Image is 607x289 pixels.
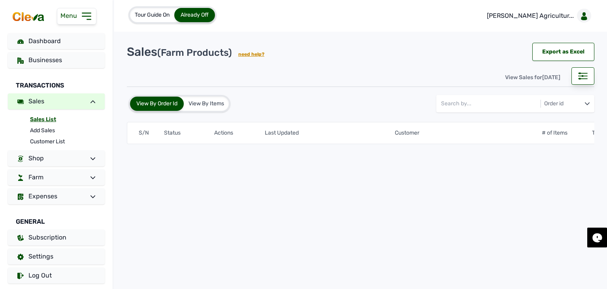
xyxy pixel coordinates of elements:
a: Dashboard [8,33,105,49]
a: need help? [238,51,264,57]
a: Businesses [8,52,105,68]
a: Sales [8,93,105,109]
span: Log Out [28,272,52,279]
a: Farm [8,169,105,185]
p: [PERSON_NAME] Agricultur... [487,11,574,21]
a: Customer List [30,136,105,147]
span: Sales [28,97,44,105]
span: Already Off [181,11,209,18]
div: View By Items [184,97,229,111]
a: Sales List [30,114,105,125]
th: S/N [138,129,164,137]
th: Customer [390,129,541,137]
div: Export as Excel [532,43,594,61]
span: Expenses [28,192,57,200]
div: General [8,207,105,230]
span: (Farm Products) [157,47,232,58]
a: Expenses [8,188,105,204]
a: [PERSON_NAME] Agricultur... [481,5,594,27]
span: Tour Guide On [135,11,170,18]
span: Dashboard [28,37,61,45]
img: cleva_logo.png [11,11,46,22]
a: Settings [8,249,105,264]
span: Businesses [28,56,62,64]
th: Status [164,129,214,137]
a: Shop [8,150,105,166]
div: Sales [127,45,264,59]
a: Add Sales [30,125,105,136]
input: Search by... [441,95,540,112]
span: Settings [28,253,53,260]
th: Last Updated [264,129,390,137]
div: Order id [543,100,565,108]
a: Subscription [8,230,105,245]
span: Menu [60,12,80,19]
th: Actions [214,129,264,137]
th: # of Items [541,129,592,137]
span: Shop [28,154,44,162]
span: Farm [28,173,43,181]
div: Transactions [8,71,105,93]
div: View Sales for [DATE] [499,69,567,86]
span: Subscription [28,234,66,241]
div: View By Order Id [130,97,184,111]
